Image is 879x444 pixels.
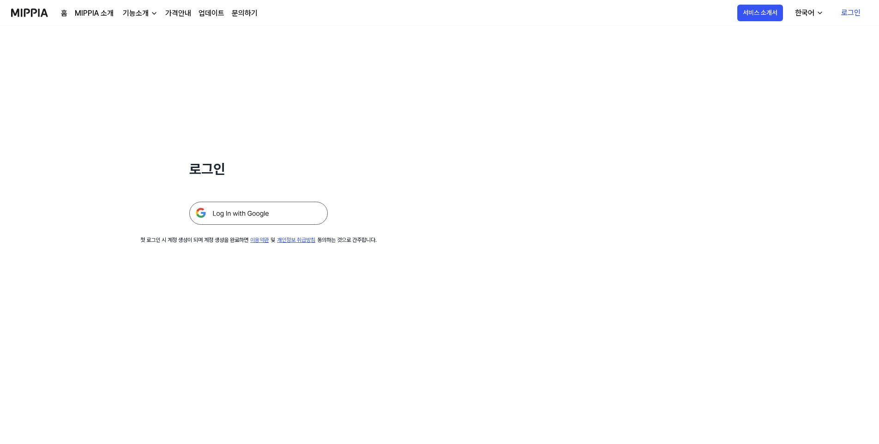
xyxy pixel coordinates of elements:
div: 한국어 [793,7,816,18]
a: 개인정보 취급방침 [277,237,315,243]
a: 홈 [61,8,67,19]
button: 기능소개 [121,8,158,19]
a: 문의하기 [232,8,258,19]
a: 가격안내 [165,8,191,19]
h1: 로그인 [189,159,328,180]
a: 이용약관 [250,237,269,243]
div: 첫 로그인 시 계정 생성이 되며 계정 생성을 완료하면 및 동의하는 것으로 간주합니다. [140,236,377,244]
div: 기능소개 [121,8,151,19]
a: MIPPIA 소개 [75,8,114,19]
button: 서비스 소개서 [737,5,783,21]
img: 구글 로그인 버튼 [189,202,328,225]
img: down [151,10,158,17]
button: 한국어 [788,4,829,22]
a: 업데이트 [199,8,224,19]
